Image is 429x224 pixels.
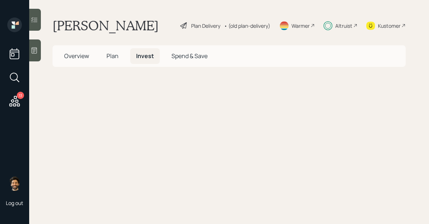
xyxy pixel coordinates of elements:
[64,52,89,60] span: Overview
[17,92,24,99] div: 13
[136,52,154,60] span: Invest
[171,52,208,60] span: Spend & Save
[224,22,270,30] div: • (old plan-delivery)
[291,22,310,30] div: Warmer
[7,176,22,191] img: eric-schwartz-headshot.png
[335,22,352,30] div: Altruist
[6,200,23,206] div: Log out
[107,52,119,60] span: Plan
[378,22,401,30] div: Kustomer
[191,22,220,30] div: Plan Delivery
[53,18,159,34] h1: [PERSON_NAME]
